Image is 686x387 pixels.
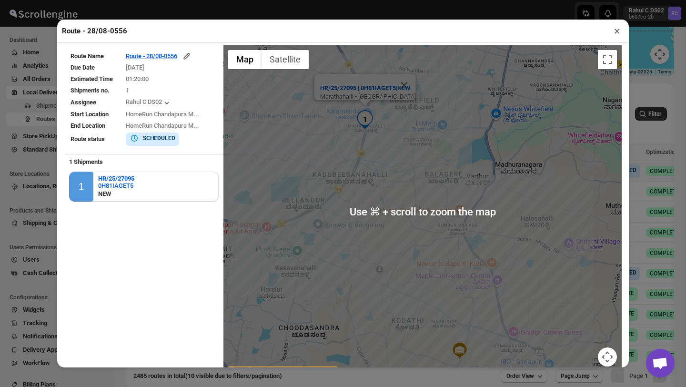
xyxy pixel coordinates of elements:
[610,24,624,38] button: ×
[126,51,192,61] button: Route - 28/08-0556
[126,110,218,119] div: HomeRun Chandapura M...
[98,182,134,189] button: 0H81IAGET5
[262,50,309,69] button: Show satellite imagery
[355,110,374,129] div: 1
[314,81,402,96] button: HR/25/27095 | 0H81IAGET5
[79,181,84,192] div: 1
[71,64,95,71] span: Due Date
[646,349,675,377] a: Open chat
[130,133,175,143] button: SCHEDULED
[126,98,171,108] button: Rahul C DS02
[98,175,134,182] button: HR/25/27095
[226,366,257,378] a: Open this area in Google Maps (opens a new window)
[320,93,416,100] div: Marathahalli - [GEOGRAPHIC_DATA]
[71,87,110,94] span: Shipments no.
[227,366,338,376] label: Assignee can be tracked for LIVE routes
[126,121,218,131] div: HomeRun Chandapura M...
[71,75,113,82] span: Estimated Time
[393,74,416,97] button: Close
[598,50,617,69] button: Toggle fullscreen view
[226,366,257,378] img: Google
[228,50,262,69] button: Show street map
[143,135,175,142] b: SCHEDULED
[320,83,416,93] div: |
[71,111,109,118] span: Start Location
[126,87,129,94] span: 1
[71,122,105,129] span: End Location
[98,189,134,199] div: NEW
[320,84,396,92] b: HR/25/27095 | 0H81IAGET5
[71,52,104,60] span: Route Name
[598,347,617,367] button: Map camera controls
[64,153,108,170] b: 1 Shipments
[71,135,105,143] span: Route status
[62,26,127,36] h2: Route - 28/08-0556
[126,75,149,82] span: 01:20:00
[71,99,96,106] span: Assignee
[126,64,144,71] span: [DATE]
